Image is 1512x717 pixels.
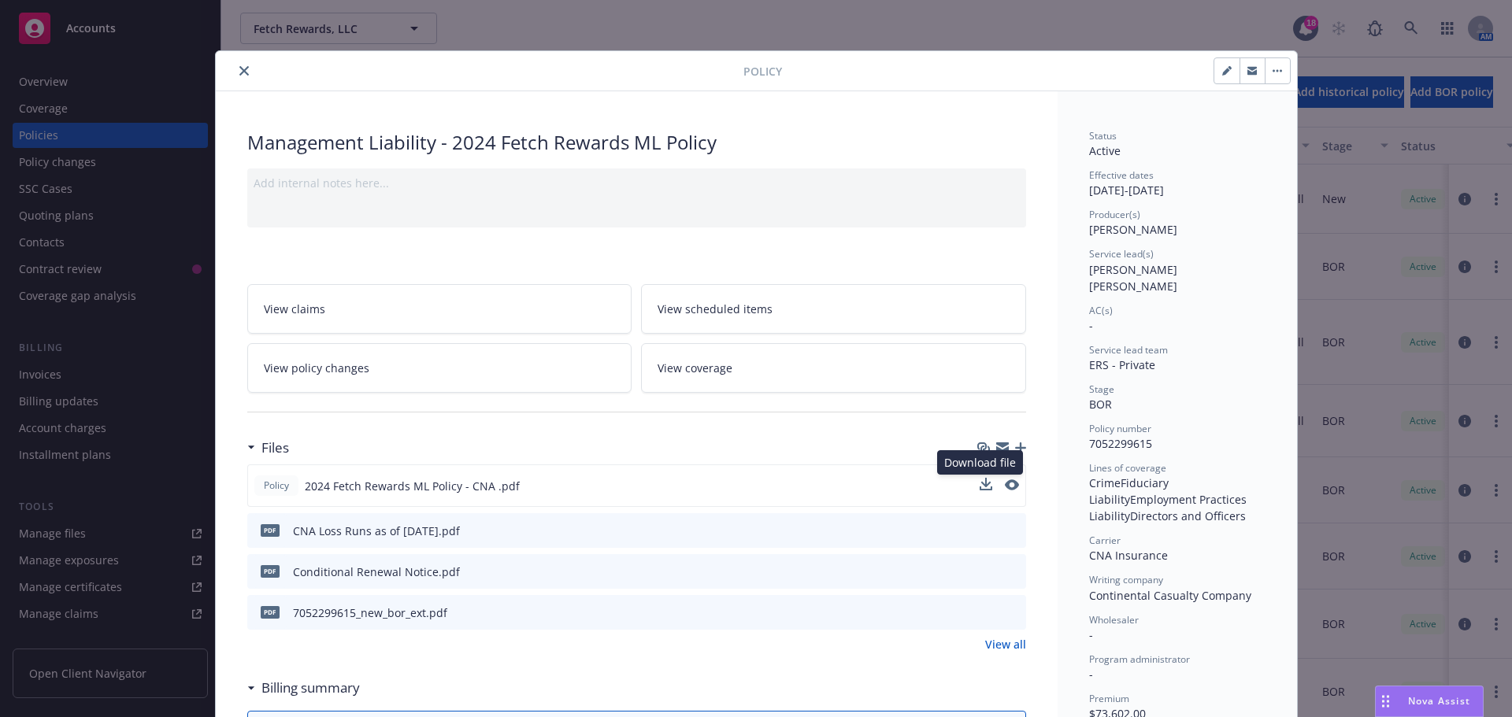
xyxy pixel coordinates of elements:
span: Program administrator [1089,652,1190,666]
span: pdf [261,565,280,577]
span: Lines of coverage [1089,461,1166,475]
div: Add internal notes here... [254,175,1020,191]
button: Nova Assist [1375,686,1484,717]
div: [DATE] - [DATE] [1089,168,1266,198]
span: Service lead team [1089,343,1168,357]
span: Service lead(s) [1089,247,1154,261]
span: - [1089,318,1093,333]
span: Employment Practices Liability [1089,492,1250,523]
span: Wholesaler [1089,613,1139,626]
span: View coverage [658,360,732,376]
button: download file [980,523,993,539]
span: Stage [1089,383,1114,396]
div: Conditional Renewal Notice.pdf [293,564,460,580]
a: View claims [247,284,632,334]
span: pdf [261,606,280,618]
button: preview file [1006,564,1020,580]
button: preview file [1005,479,1019,490]
div: 7052299615_new_bor_ext.pdf [293,604,447,621]
span: pdf [261,524,280,536]
div: CNA Loss Runs as of [DATE].pdf [293,523,460,539]
a: View scheduled items [641,284,1026,334]
div: Billing summary [247,678,360,698]
span: Writing company [1089,573,1163,586]
a: View all [985,636,1026,652]
span: AC(s) [1089,304,1113,317]
span: Crime [1089,475,1121,490]
span: View claims [264,301,325,317]
span: - [1089,627,1093,642]
span: Policy [261,479,292,493]
button: preview file [1006,523,1020,539]
span: 2024 Fetch Rewards ML Policy - CNA .pdf [305,478,520,494]
span: 7052299615 [1089,436,1152,451]
span: View policy changes [264,360,369,376]
span: ERS - Private [1089,357,1155,372]
span: Carrier [1089,534,1121,547]
h3: Files [261,438,289,458]
span: Directors and Officers [1130,508,1246,523]
button: download file [980,564,993,580]
a: View coverage [641,343,1026,393]
span: View scheduled items [658,301,773,317]
span: BOR [1089,397,1112,412]
div: Files [247,438,289,458]
button: preview file [1006,604,1020,621]
span: Nova Assist [1408,694,1470,708]
button: download file [980,478,992,490]
div: Management Liability - 2024 Fetch Rewards ML Policy [247,129,1026,156]
span: Policy [743,63,782,79]
span: Policy number [1089,422,1151,435]
span: [PERSON_NAME] [1089,222,1177,237]
a: View policy changes [247,343,632,393]
span: Status [1089,129,1117,142]
span: Effective dates [1089,168,1154,182]
span: [PERSON_NAME] [PERSON_NAME] [1089,262,1180,294]
button: close [235,61,254,80]
button: download file [980,478,992,494]
button: preview file [1005,478,1019,494]
span: Fiduciary Liability [1089,475,1172,507]
span: Continental Casualty Company [1089,588,1251,603]
span: Premium [1089,692,1129,705]
div: Download file [937,450,1023,475]
span: - [1089,667,1093,682]
span: Producer(s) [1089,208,1140,221]
div: Drag to move [1376,686,1395,716]
span: Active [1089,143,1121,158]
span: CNA Insurance [1089,548,1168,563]
button: download file [980,604,993,621]
h3: Billing summary [261,678,360,698]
